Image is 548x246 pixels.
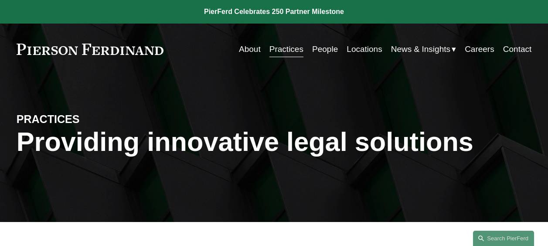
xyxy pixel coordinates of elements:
a: folder dropdown [391,41,456,58]
h4: PRACTICES [17,113,145,126]
h1: Providing innovative legal solutions [17,126,532,157]
a: Locations [347,41,382,58]
a: Search this site [473,231,534,246]
a: Careers [465,41,494,58]
a: Practices [269,41,303,58]
span: News & Insights [391,42,450,57]
a: Contact [503,41,531,58]
a: About [239,41,261,58]
a: People [312,41,338,58]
